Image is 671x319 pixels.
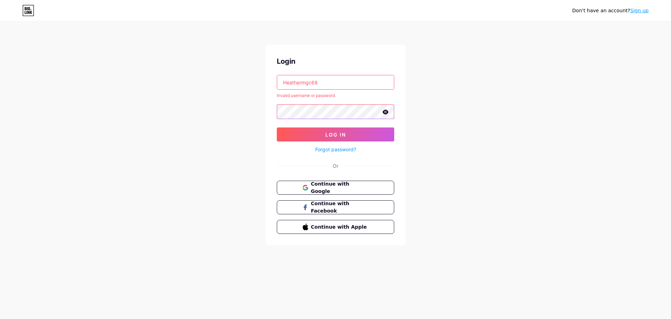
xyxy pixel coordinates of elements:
[277,92,394,99] div: Invalid username or password.
[277,127,394,141] button: Log In
[630,8,649,13] a: Sign up
[277,200,394,214] button: Continue with Facebook
[572,7,649,14] div: Don't have an account?
[311,180,369,195] span: Continue with Google
[315,146,356,153] a: Forgot password?
[311,223,369,231] span: Continue with Apple
[333,162,338,169] div: Or
[277,220,394,234] button: Continue with Apple
[277,75,394,89] input: Username
[277,181,394,195] button: Continue with Google
[277,56,394,67] div: Login
[325,132,346,138] span: Log In
[311,200,369,215] span: Continue with Facebook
